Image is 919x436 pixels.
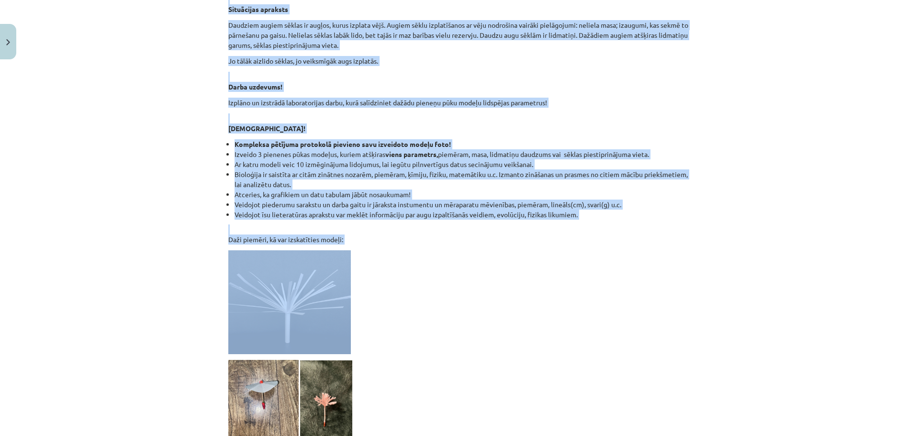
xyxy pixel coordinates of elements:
p: Izplāno un izstrādā laboratorijas darbu, kurā salīdziniet dažādu pieneņu pūku modeļu lidspējas pa... [228,98,691,108]
b: [DEMOGRAPHIC_DATA]! [228,124,305,133]
strong: Situācijas apraksts [228,5,288,13]
li: Veidojot piederumu sarakstu un darba gaitu ir jāraksta instumentu un mēraparatu mēvienības, piemē... [235,200,691,210]
p: Daži piemēri, kā var izskatīties modeļi: [228,224,691,245]
b: Darba uzdevums! [228,82,282,91]
img: icon-close-lesson-0947bae3869378f0d4975bcd49f059093ad1ed9edebbc8119c70593378902aed.svg [6,39,10,45]
li: Atceries, ka grafikiem un datu tabulam jābūt nosaukumam! [235,190,691,200]
b: viens parametrs, [385,150,438,158]
li: Izveido 3 pienenes pūkas modeļus, kuriem atšķiras piemēram, masa, lidmatiņu daudzums vai sēklas p... [235,149,691,159]
p: Daudziem augiem sēklas ir augļos, kurus izplata vējš. Augiem sēklu izplatīšanos ar vēju nodrošina... [228,20,691,50]
b: Kompleksa pētījuma protokolā pievieno savu izveidoto modeļu foto! [235,140,451,148]
p: Jo tālāk aizlido sēklas, jo veiksmīgāk augs izplatās. [228,56,691,66]
li: Veidojot īsu lieteratūras aprakstu var meklēt informāciju par augu izpaltīšanās veidiem, evolūcij... [235,210,691,220]
li: Bioloģija ir saistīta ar citām zinātnes nozarēm, piemēram, ķīmiju, fiziku, matemātiku u.c. Izmant... [235,169,691,190]
li: Ar katru modeli veic 10 izmēginājuma lidojumus, lai iegūtu pilnvertīgus datus secinājumu veikšanai. [235,159,691,169]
